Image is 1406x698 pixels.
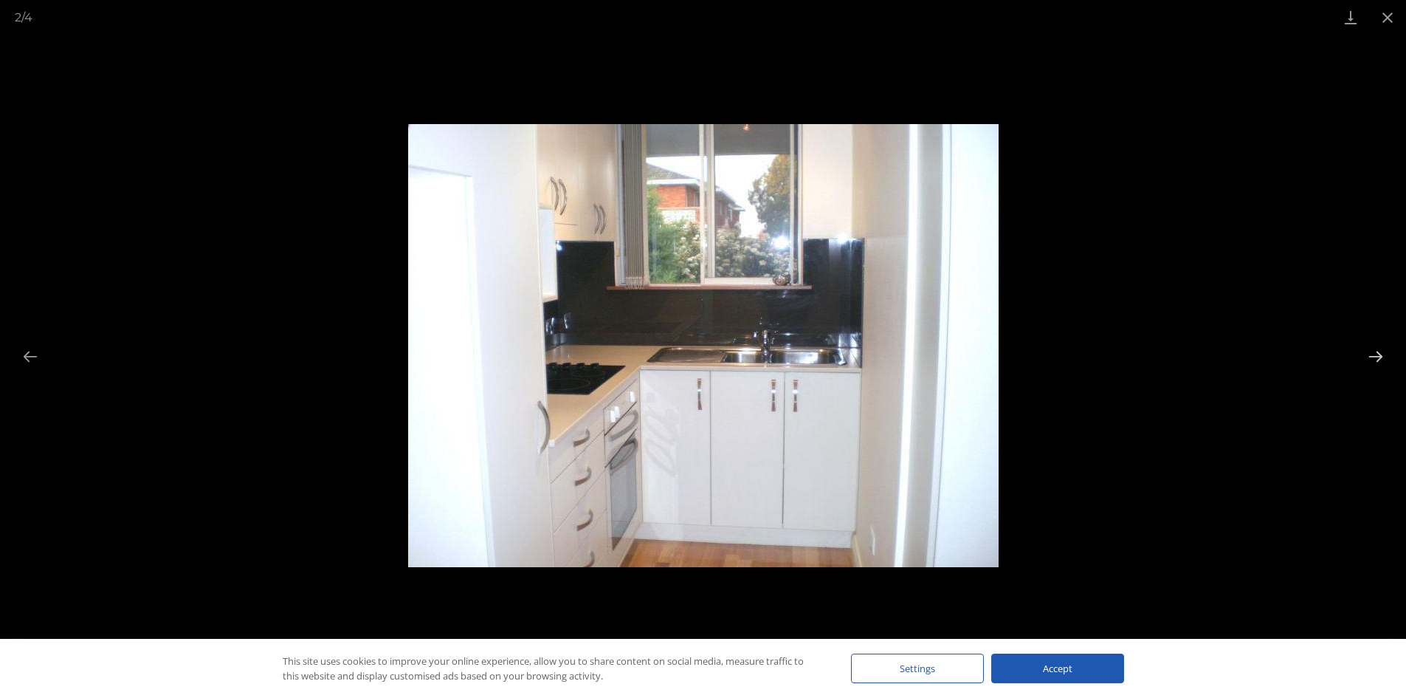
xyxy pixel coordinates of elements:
[24,10,32,24] span: 4
[1360,342,1391,371] button: Next slide
[991,654,1124,683] div: Accept
[851,654,984,683] div: Settings
[15,10,21,24] span: 2
[283,654,821,683] div: This site uses cookies to improve your online experience, allow you to share content on social me...
[408,124,999,567] img: Property Gallery
[15,342,46,371] button: Previous slide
